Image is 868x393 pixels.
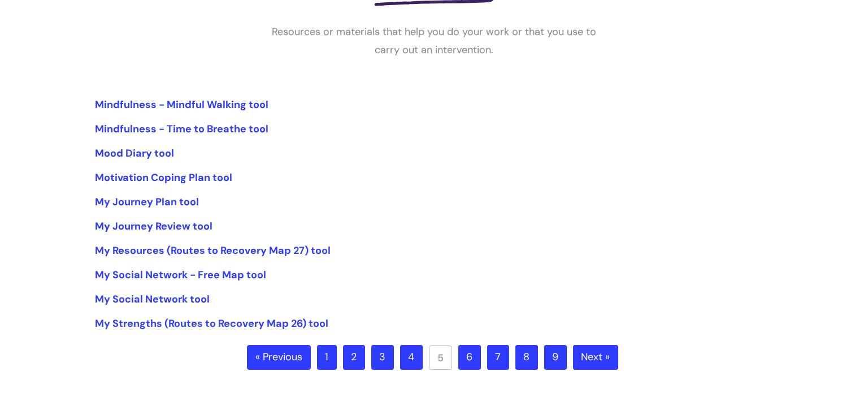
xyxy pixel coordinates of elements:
[95,317,328,330] a: My Strengths (Routes to Recovery Map 26) tool
[95,195,199,209] a: My Journey Plan tool
[247,345,311,370] a: « Previous
[515,345,538,370] a: 8
[429,346,452,370] a: 5
[343,345,365,370] a: 2
[400,345,423,370] a: 4
[487,345,509,370] a: 7
[544,345,567,370] a: 9
[95,171,232,184] a: Motivation Coping Plan tool
[264,23,604,59] p: Resources or materials that help you do your work or that you use to carry out an intervention.
[95,122,268,136] a: Mindfulness - Time to Breathe tool
[95,244,331,257] a: My Resources (Routes to Recovery Map 27) tool
[95,219,212,233] a: My Journey Review tool
[317,345,337,370] a: 1
[95,146,174,160] a: Mood Diary tool
[95,292,210,306] a: My Social Network tool
[573,345,618,370] a: Next »
[95,98,268,111] a: Mindfulness - Mindful Walking tool
[371,345,394,370] a: 3
[95,268,266,282] a: My Social Network - Free Map tool
[458,345,481,370] a: 6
